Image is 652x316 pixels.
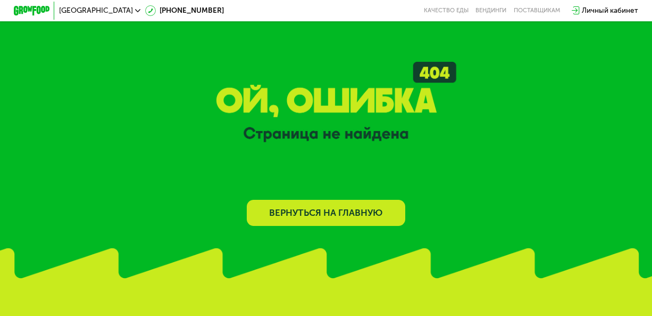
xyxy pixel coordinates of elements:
a: Вернуться на главную [247,200,405,226]
div: Личный кабинет [582,5,638,16]
a: Качество еды [424,7,469,14]
a: [PHONE_NUMBER] [145,5,224,16]
a: Вендинги [475,7,506,14]
div: поставщикам [514,7,560,14]
span: [GEOGRAPHIC_DATA] [59,7,133,14]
